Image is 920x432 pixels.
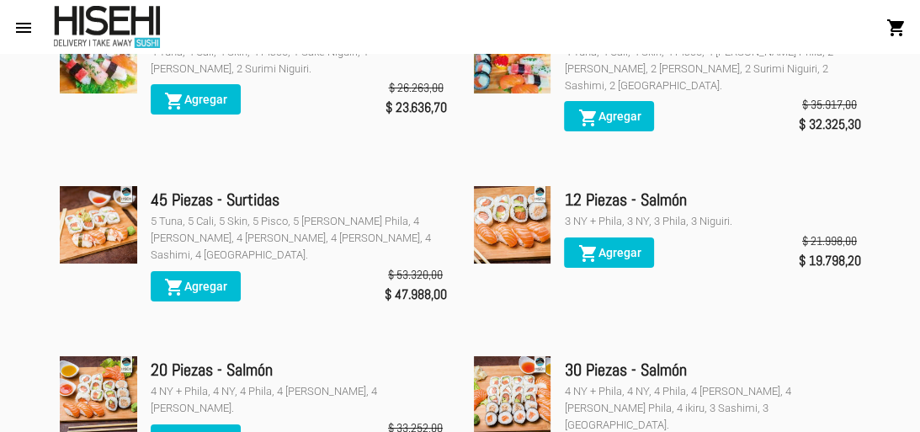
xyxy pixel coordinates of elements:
[564,356,860,383] div: 30 Piezas - Salmón
[164,280,227,293] span: Agregar
[60,17,137,94] img: 5c124851-9f6f-43eb-92d7-ebb128d1243e.jpg
[151,84,241,115] button: Agregar
[802,232,857,249] span: $ 21.998,00
[798,249,860,273] span: $ 19.798,20
[151,213,447,264] div: 5 Tuna, 5 Cali, 5 Skin, 5 Pisco, 5 [PERSON_NAME] Phila, 4 [PERSON_NAME], 4 [PERSON_NAME], 4 [PERS...
[564,186,860,213] div: 12 Piezas - Salmón
[151,356,447,383] div: 20 Piezas - Salmón
[389,79,444,96] span: $ 26.263,00
[577,108,598,128] mat-icon: shopping_cart
[385,283,447,307] span: $ 47.988,00
[164,277,184,297] mat-icon: shopping_cart
[60,186,137,264] img: 8a9817f2-ded1-48ad-bd3d-c7dde0f0708b.jpg
[564,101,654,131] button: Agregar
[577,246,641,259] span: Agregar
[386,96,447,120] span: $ 23.636,70
[564,213,860,230] div: 3 NY + Phila, 3 NY, 3 Phila, 3 Niguiri.
[151,383,447,417] div: 4 NY + Phila, 4 NY, 4 Phila, 4 [PERSON_NAME], 4 [PERSON_NAME].
[564,237,654,268] button: Agregar
[802,96,857,113] span: $ 35.917,00
[13,18,34,38] mat-icon: menu
[564,44,860,94] div: 4 Tuna, 4 Cali, 4 Skin, 4 Pisco, 4 [PERSON_NAME] Phila, 2 [PERSON_NAME], 2 [PERSON_NAME], 2 Surim...
[577,109,641,123] span: Agregar
[577,243,598,264] mat-icon: shopping_cart
[164,93,227,106] span: Agregar
[164,91,184,111] mat-icon: shopping_cart
[474,17,551,94] img: 9c7a6a39-3e50-49dd-bfca-0bd18e2429e1.jpg
[388,266,443,283] span: $ 53.320,00
[151,271,241,301] button: Agregar
[151,44,447,77] div: 4 Tuna, 4 Cali, 4 Skin, 4 Pisco, 1 Sake Niguiri, 1 [PERSON_NAME], 2 Surimi Niguiri.
[886,18,907,38] mat-icon: shopping_cart
[151,186,447,213] div: 45 Piezas - Surtidas
[798,113,860,136] span: $ 32.325,30
[474,186,551,264] img: 4d05173c-37fe-498e-b5f0-c693c4a1346a.jpg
